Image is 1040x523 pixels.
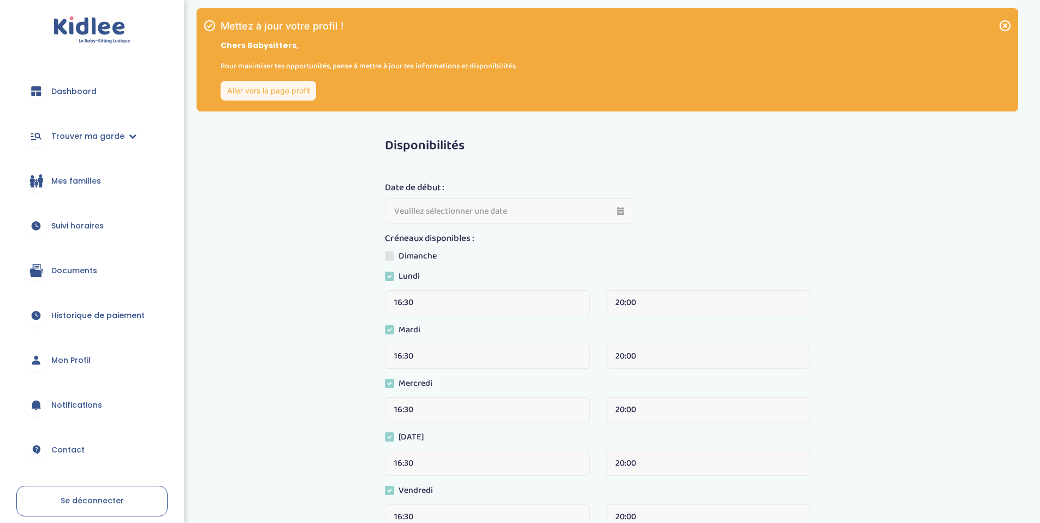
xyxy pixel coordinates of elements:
[51,399,102,411] span: Notifications
[221,60,516,72] p: Pour maximiser tes opportunités, pense à mettre à jour tes informations et disponibilités.
[16,486,168,516] a: Se déconnecter
[385,198,633,224] input: Veuillez sélectionner une date
[221,40,516,51] p: Chers Babysitters,
[51,175,101,187] span: Mes familles
[221,21,516,31] h1: Mettez à jour votre profil !
[385,324,429,340] label: Mardi
[385,232,474,246] label: Créneaux disponibles :
[16,251,168,290] a: Documents
[385,250,445,266] label: Dimanche
[51,444,85,456] span: Contact
[385,181,444,195] label: Date de début :
[385,431,432,447] label: [DATE]
[16,340,168,380] a: Mon Profil
[51,86,97,97] span: Dashboard
[16,161,168,201] a: Mes familles
[221,81,316,101] a: Aller vers la page profil
[385,484,441,501] label: Vendredi
[385,377,441,393] label: Mercredi
[385,139,898,153] h3: Disponibilités
[16,296,168,335] a: Historique de paiement
[16,116,168,156] a: Trouver ma garde
[61,495,124,506] span: Se déconnecter
[51,310,145,321] span: Historique de paiement
[16,206,168,245] a: Suivi horaires
[16,385,168,425] a: Notifications
[51,131,124,142] span: Trouver ma garde
[51,220,104,232] span: Suivi horaires
[51,355,91,366] span: Mon Profil
[54,16,130,44] img: logo.svg
[16,430,168,469] a: Contact
[385,270,428,286] label: Lundi
[16,72,168,111] a: Dashboard
[51,265,97,277] span: Documents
